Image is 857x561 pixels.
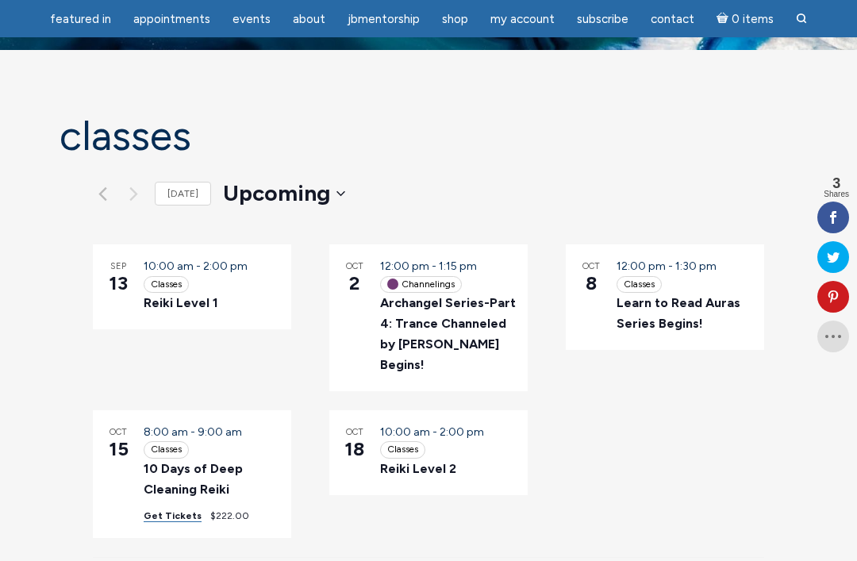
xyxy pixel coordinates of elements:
[348,12,420,26] span: JBMentorship
[223,179,330,206] span: Upcoming
[102,436,134,463] span: 15
[824,190,849,198] span: Shares
[93,184,112,203] a: Previous Events
[339,270,371,297] span: 2
[50,12,111,26] span: featured in
[223,178,345,209] button: Click to toggle datepicker
[144,425,188,439] time: 8:00 am
[439,259,477,273] time: 1:15 pm
[440,425,484,439] time: 2:00 pm
[651,12,694,26] span: Contact
[102,270,134,297] span: 13
[380,461,456,476] a: Reiki Level 2
[567,4,638,35] a: Subscribe
[133,12,210,26] span: Appointments
[490,12,555,26] span: My Account
[432,4,478,35] a: Shop
[223,4,280,35] a: Events
[144,441,189,458] div: Classes
[144,461,243,497] a: 10 Days of Deep Cleaning Reiki
[283,4,335,35] a: About
[233,12,271,26] span: Events
[481,4,564,35] a: My Account
[338,4,429,35] a: JBMentorship
[144,510,202,522] a: Get Tickets
[617,295,740,331] a: Learn to Read Auras Series Begins!
[124,184,143,203] button: Next Events
[717,12,732,26] i: Cart
[198,425,242,439] time: 9:00 am
[641,4,704,35] a: Contact
[339,426,371,440] span: Oct
[380,425,430,439] time: 10:00 am
[575,270,607,297] span: 8
[155,182,211,206] a: [DATE]
[432,425,437,439] span: -
[824,176,849,190] span: 3
[380,441,425,458] div: Classes
[293,12,325,26] span: About
[380,295,516,372] a: Archangel Series-Part 4: Trance Channeled by [PERSON_NAME] Begins!
[432,259,436,273] span: -
[40,4,121,35] a: featured in
[339,260,371,274] span: Oct
[203,259,248,273] time: 2:00 pm
[102,260,134,274] span: Sep
[124,4,220,35] a: Appointments
[196,259,201,273] span: -
[707,2,783,35] a: Cart0 items
[668,259,673,273] span: -
[675,259,717,273] time: 1:30 pm
[144,259,194,273] time: 10:00 am
[144,295,218,310] a: Reiki Level 1
[617,276,662,293] div: Classes
[339,436,371,463] span: 18
[577,12,628,26] span: Subscribe
[380,276,462,293] div: Channelings
[442,12,468,26] span: Shop
[617,259,666,273] time: 12:00 pm
[732,13,774,25] span: 0 items
[60,113,797,159] h1: Classes
[102,426,134,440] span: Oct
[190,425,195,439] span: -
[210,510,249,521] span: $222.00
[575,260,607,274] span: Oct
[144,276,189,293] div: Classes
[380,259,429,273] time: 12:00 pm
